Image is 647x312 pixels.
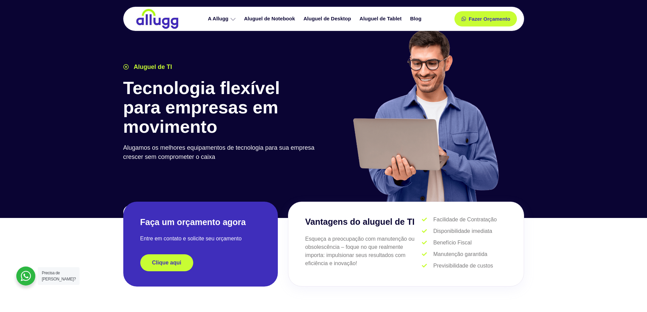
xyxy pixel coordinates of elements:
span: Facilidade de Contratação [432,216,497,224]
h3: Vantagens do aluguel de TI [305,216,422,228]
img: aluguel de ti para startups [351,29,500,202]
span: Manutenção garantida [432,250,487,258]
span: Aluguel de TI [132,62,172,72]
a: Fazer Orçamento [454,11,517,26]
a: Blog [407,13,426,25]
a: Clique aqui [140,254,193,271]
span: Previsibilidade de custos [432,262,493,270]
a: Aluguel de Tablet [356,13,407,25]
span: Precisa de [PERSON_NAME]? [42,271,76,281]
p: Alugamos os melhores equipamentos de tecnologia para sua empresa crescer sem comprometer o caixa [123,143,320,162]
a: Aluguel de Desktop [300,13,356,25]
span: Fazer Orçamento [469,16,510,21]
h1: Tecnologia flexível para empresas em movimento [123,78,320,137]
a: A Allugg [204,13,241,25]
span: Benefício Fiscal [432,239,472,247]
a: Aluguel de Notebook [241,13,300,25]
p: Entre em contato e solicite seu orçamento [140,235,261,243]
p: Esqueça a preocupação com manutenção ou obsolescência – foque no que realmente importa: impulsion... [305,235,422,268]
span: Clique aqui [152,260,181,265]
h2: Faça um orçamento agora [140,217,261,228]
span: Disponibilidade imediata [432,227,492,235]
img: locação de TI é Allugg [135,8,179,29]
